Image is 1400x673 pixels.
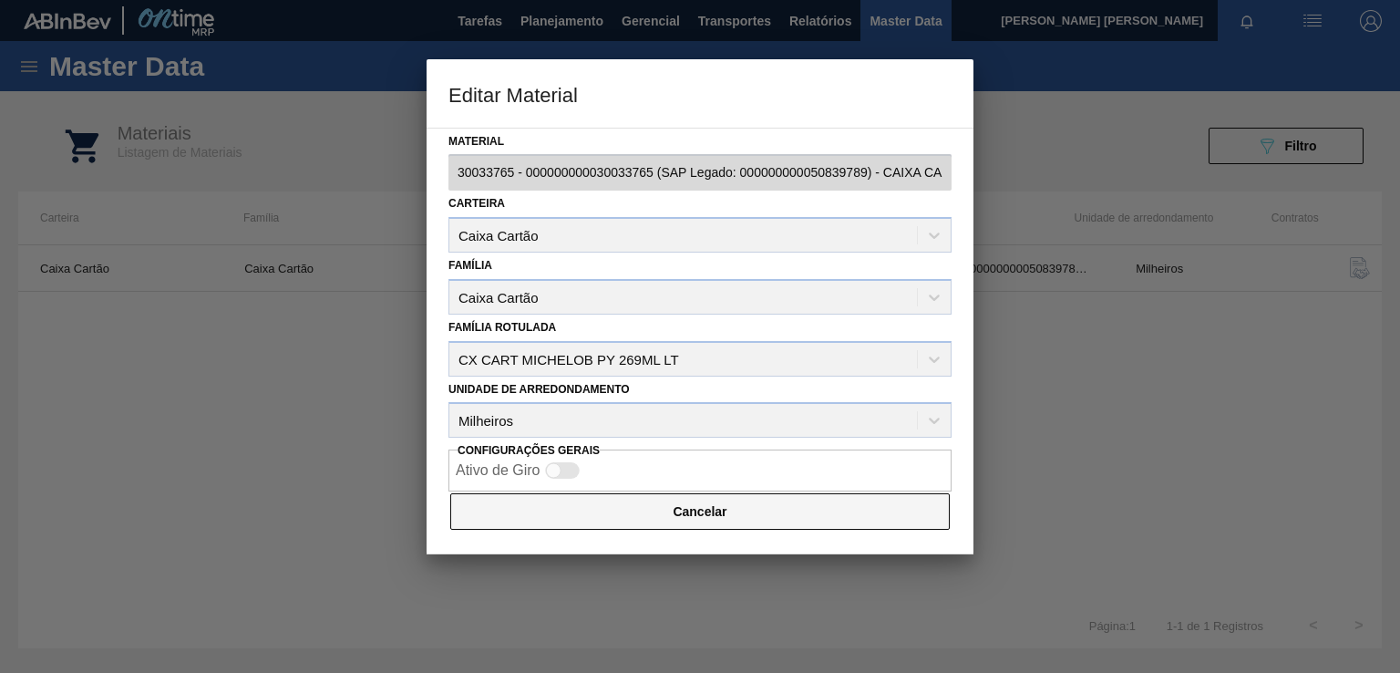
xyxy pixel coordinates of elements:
h3: Editar Material [427,59,973,129]
label: Família [448,259,492,272]
label: Unidade de arredondamento [448,383,630,396]
label: Ativo de Giro [456,462,540,478]
label: Carteira [448,197,505,210]
button: Cancelar [450,493,950,530]
label: Material [448,129,952,155]
label: Configurações Gerais [458,444,600,457]
label: Família Rotulada [448,321,556,334]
